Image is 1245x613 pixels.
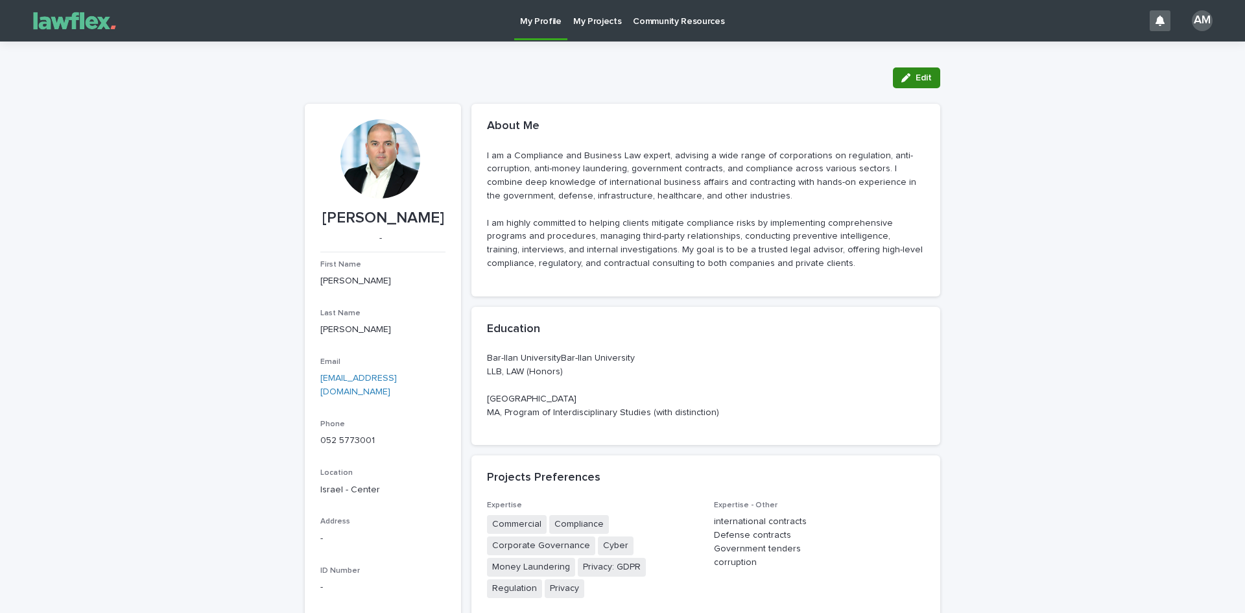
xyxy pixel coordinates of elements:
[320,261,361,269] span: First Name
[549,515,609,534] span: Compliance
[545,579,584,598] span: Privacy
[320,518,350,525] span: Address
[714,515,925,569] p: international contracts Defense contracts Government tenders corruption
[320,469,353,477] span: Location
[320,483,445,497] p: Israel - Center
[487,501,522,509] span: Expertise
[320,434,445,448] p: 052 5773001
[578,558,646,577] span: Privacy: GDPR
[487,119,539,134] h2: About Me
[487,471,600,485] h2: Projects Preferences
[487,558,575,577] span: Money Laundering
[320,358,340,366] span: Email
[320,309,361,317] span: Last Name
[320,567,360,575] span: ID Number
[320,209,445,228] p: [PERSON_NAME]
[916,73,932,82] span: Edit
[320,323,445,337] p: [PERSON_NAME]
[487,149,925,270] p: I am a Compliance and Business Law expert, advising a wide range of corporations on regulation, a...
[598,536,634,555] span: Cyber
[487,515,547,534] span: Commercial
[320,420,345,428] span: Phone
[1192,10,1213,31] div: AM
[487,352,925,419] p: Bar-Ilan UniversityBar-Ilan University LLB, LAW (Honors) [GEOGRAPHIC_DATA] MA, Program of Interdi...
[320,274,445,288] p: [PERSON_NAME]
[487,536,595,555] span: Corporate Governance
[320,532,445,546] p: -
[487,322,540,337] h2: Education
[714,501,777,509] span: Expertise - Other
[320,233,440,244] p: -
[26,8,123,34] img: Gnvw4qrBSHOAfo8VMhG6
[320,374,397,396] a: [EMAIL_ADDRESS][DOMAIN_NAME]
[893,67,940,88] button: Edit
[487,579,542,598] span: Regulation
[320,581,445,594] p: -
